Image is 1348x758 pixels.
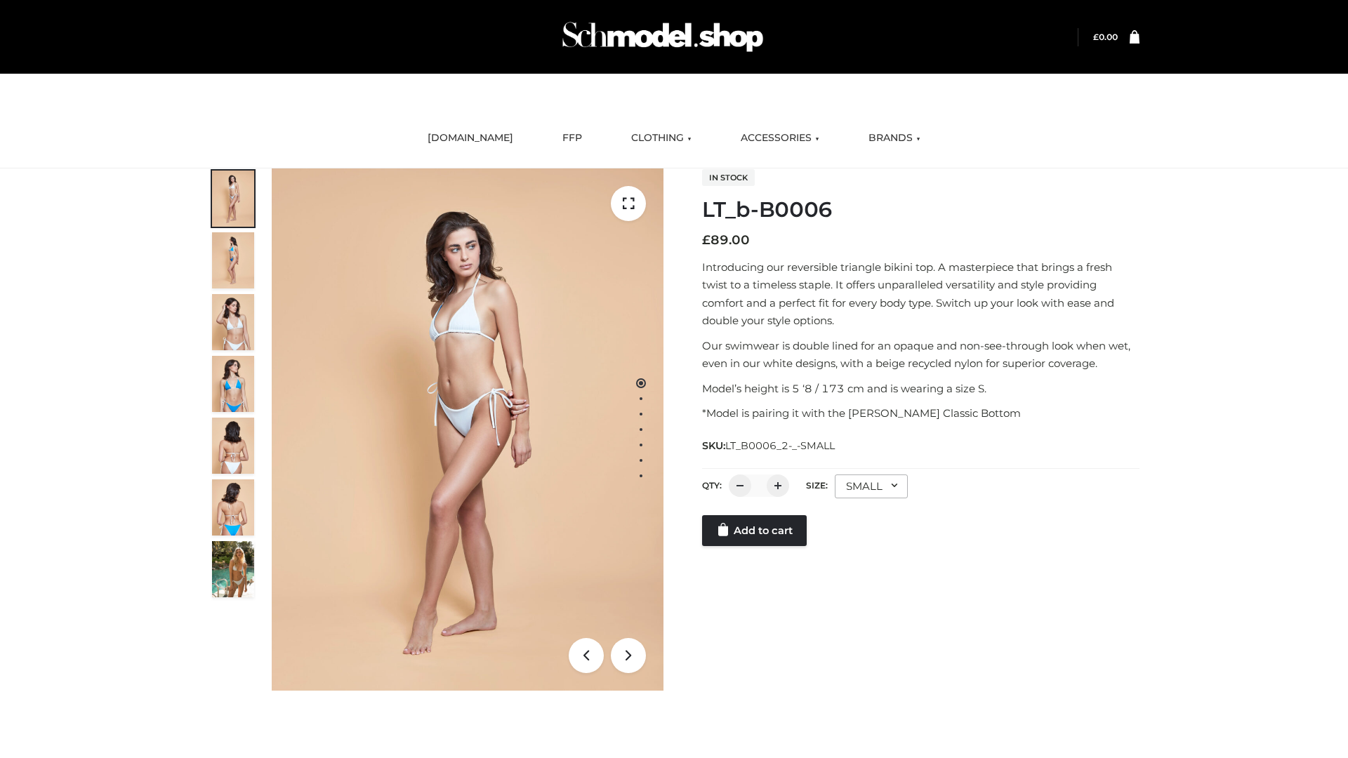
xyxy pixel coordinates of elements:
h1: LT_b-B0006 [702,197,1139,222]
img: ArielClassicBikiniTop_CloudNine_AzureSky_OW114ECO_7-scaled.jpg [212,418,254,474]
img: Schmodel Admin 964 [557,9,768,65]
span: LT_B0006_2-_-SMALL [725,439,835,452]
span: SKU: [702,437,836,454]
img: ArielClassicBikiniTop_CloudNine_AzureSky_OW114ECO_1-scaled.jpg [212,171,254,227]
p: *Model is pairing it with the [PERSON_NAME] Classic Bottom [702,404,1139,423]
img: ArielClassicBikiniTop_CloudNine_AzureSky_OW114ECO_8-scaled.jpg [212,479,254,536]
bdi: 89.00 [702,232,750,248]
a: £0.00 [1093,32,1118,42]
a: [DOMAIN_NAME] [417,123,524,154]
a: CLOTHING [621,123,702,154]
span: £ [1093,32,1099,42]
p: Our swimwear is double lined for an opaque and non-see-through look when wet, even in our white d... [702,337,1139,373]
a: BRANDS [858,123,931,154]
label: QTY: [702,480,722,491]
img: ArielClassicBikiniTop_CloudNine_AzureSky_OW114ECO_3-scaled.jpg [212,294,254,350]
img: ArielClassicBikiniTop_CloudNine_AzureSky_OW114ECO_2-scaled.jpg [212,232,254,288]
div: SMALL [835,474,908,498]
span: £ [702,232,711,248]
span: In stock [702,169,755,186]
label: Size: [806,480,828,491]
a: Add to cart [702,515,807,546]
a: FFP [552,123,593,154]
img: ArielClassicBikiniTop_CloudNine_AzureSky_OW114ECO_4-scaled.jpg [212,356,254,412]
a: ACCESSORIES [730,123,830,154]
p: Model’s height is 5 ‘8 / 173 cm and is wearing a size S. [702,380,1139,398]
img: Arieltop_CloudNine_AzureSky2.jpg [212,541,254,597]
img: ArielClassicBikiniTop_CloudNine_AzureSky_OW114ECO_1 [272,168,663,691]
p: Introducing our reversible triangle bikini top. A masterpiece that brings a fresh twist to a time... [702,258,1139,330]
bdi: 0.00 [1093,32,1118,42]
